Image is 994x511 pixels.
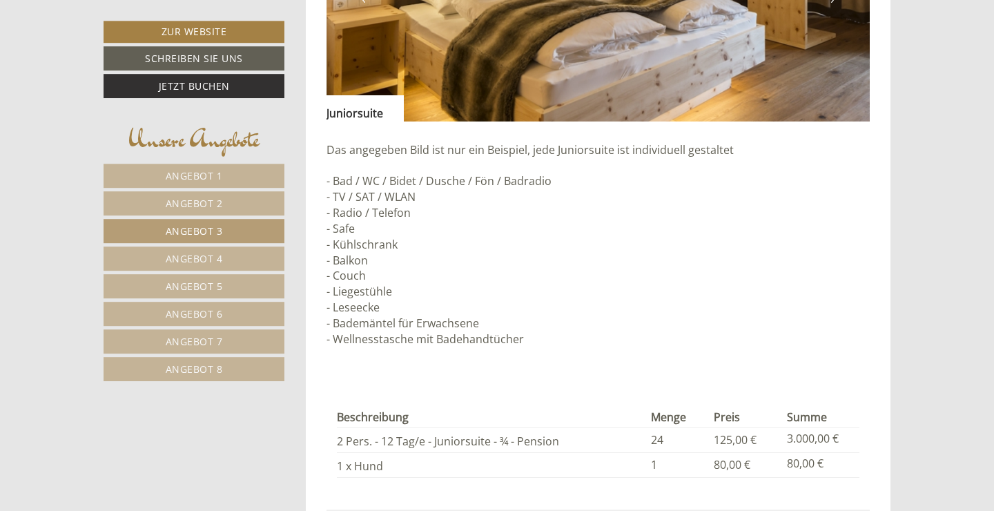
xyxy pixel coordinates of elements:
div: Unsere Angebote [104,122,284,157]
span: Angebot 7 [166,335,223,348]
span: Angebot 3 [166,224,223,238]
td: 80,00 € [781,453,859,478]
th: Preis [708,407,781,428]
span: Angebot 8 [166,363,223,376]
th: Summe [781,407,859,428]
a: Schreiben Sie uns [104,46,284,70]
p: Das angegeben Bild ist nur ein Beispiel, jede Juniorsuite ist individuell gestaltet - Bad / WC / ... [327,142,870,347]
td: 2 Pers. - 12 Tag/e - Juniorsuite - ¾ - Pension [337,428,646,453]
th: Beschreibung [337,407,646,428]
span: Angebot 5 [166,280,223,293]
span: Angebot 2 [166,197,223,210]
a: Jetzt buchen [104,74,284,98]
button: Senden [460,364,544,388]
span: Angebot 1 [166,169,223,182]
span: Angebot 6 [166,307,223,320]
div: [GEOGRAPHIC_DATA] [21,40,231,51]
div: Juniorsuite [327,95,404,122]
td: 3.000,00 € [781,428,859,453]
td: 1 [645,453,708,478]
span: 80,00 € [714,457,750,472]
td: 1 x Hund [337,453,646,478]
th: Menge [645,407,708,428]
div: Guten Tag, wie können wir Ihnen helfen? [10,37,237,79]
span: Angebot 4 [166,252,223,265]
a: Zur Website [104,21,284,43]
small: 12:58 [21,67,231,77]
td: 24 [645,428,708,453]
span: 125,00 € [714,432,757,447]
div: Mittwoch [235,10,310,34]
